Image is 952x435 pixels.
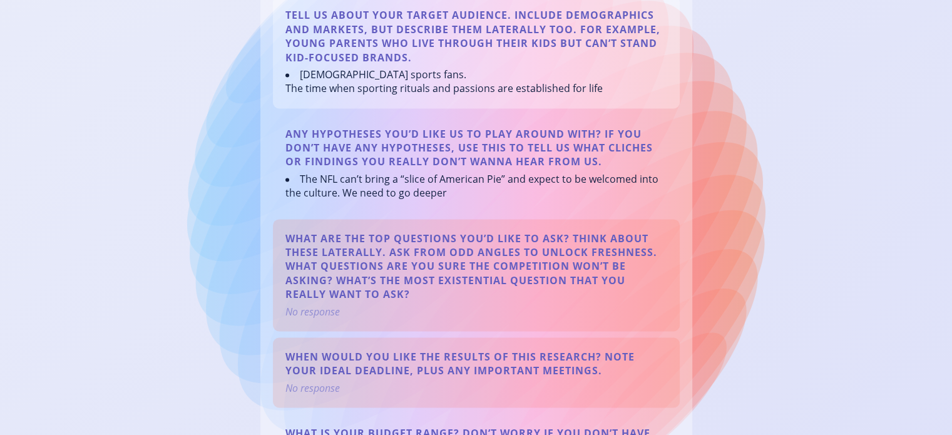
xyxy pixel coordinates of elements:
[285,232,667,302] p: What are the top questions you’d like to ask? Think about these laterally. Ask from odd angles to...
[285,127,667,169] p: Any hypotheses you’d like us to play around with? If you don’t have any hypotheses, use this to t...
[285,305,667,319] ul: No response
[285,8,667,64] p: Tell us about your target audience. Include demographics and markets, but describe them laterally...
[285,172,667,200] li: The NFL can’t bring a “slice of American Pie” and expect to be welcomed into the culture. We need...
[285,68,603,96] li: [DEMOGRAPHIC_DATA] sports fans. The time when sporting rituals and passions are established for life
[285,381,667,395] ul: No response
[285,350,667,378] p: When would you like the results of this research? Note your ideal deadline, plus any important me...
